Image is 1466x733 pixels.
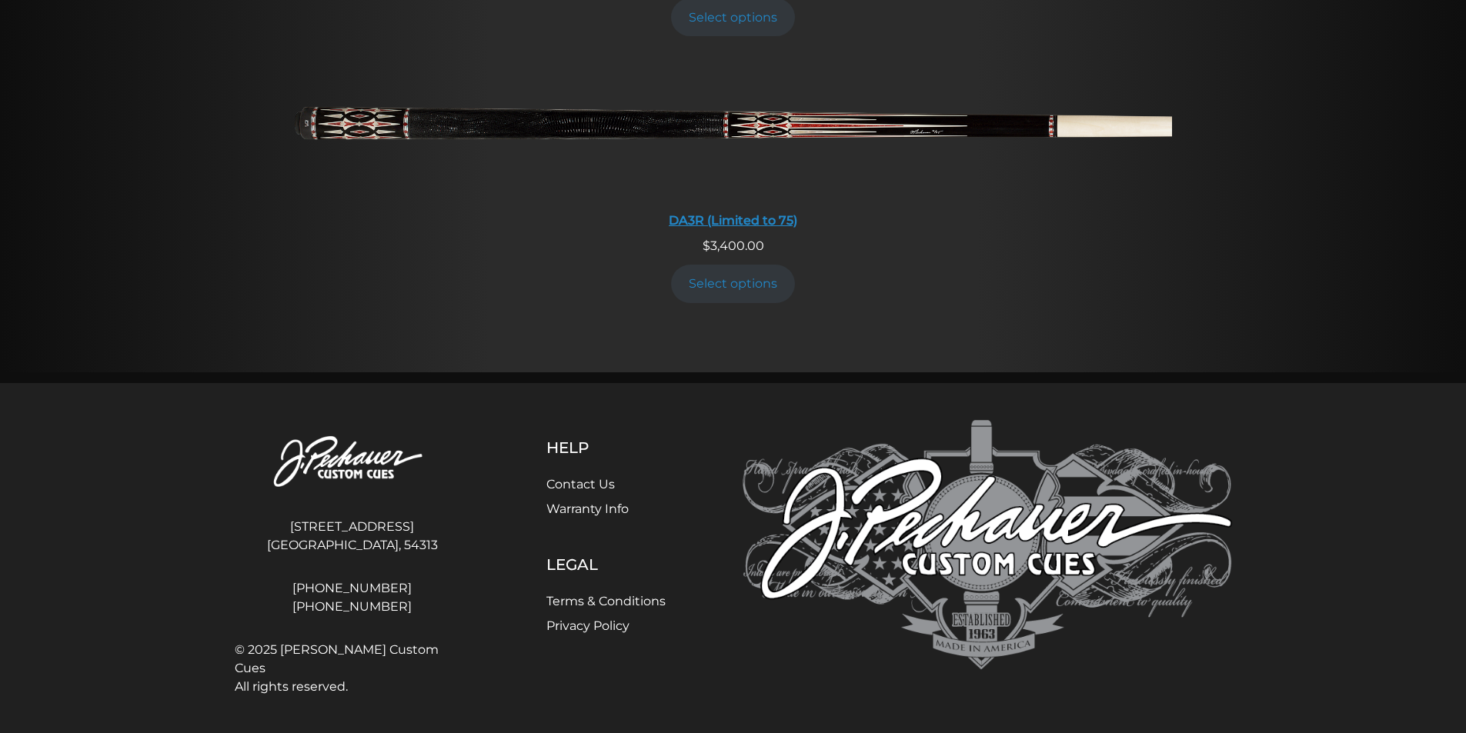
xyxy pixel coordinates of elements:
[235,420,470,505] img: Pechauer Custom Cues
[671,265,796,302] a: Add to cart: “DA3R (Limited to 75)”
[546,594,666,608] a: Terms & Conditions
[546,555,666,574] h5: Legal
[295,213,1172,228] div: DA3R (Limited to 75)
[235,641,470,696] span: © 2025 [PERSON_NAME] Custom Cues All rights reserved.
[546,477,615,491] a: Contact Us
[546,501,629,516] a: Warranty Info
[743,420,1232,670] img: Pechauer Custom Cues
[546,438,666,457] h5: Help
[295,58,1172,204] img: DA3R (Limited to 75)
[703,238,764,253] span: 3,400.00
[235,511,470,561] address: [STREET_ADDRESS] [GEOGRAPHIC_DATA], 54313
[235,598,470,616] a: [PHONE_NUMBER]
[235,579,470,598] a: [PHONE_NUMBER]
[546,618,629,633] a: Privacy Policy
[703,238,710,253] span: $
[295,58,1172,237] a: DA3R (Limited to 75) DA3R (Limited to 75)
